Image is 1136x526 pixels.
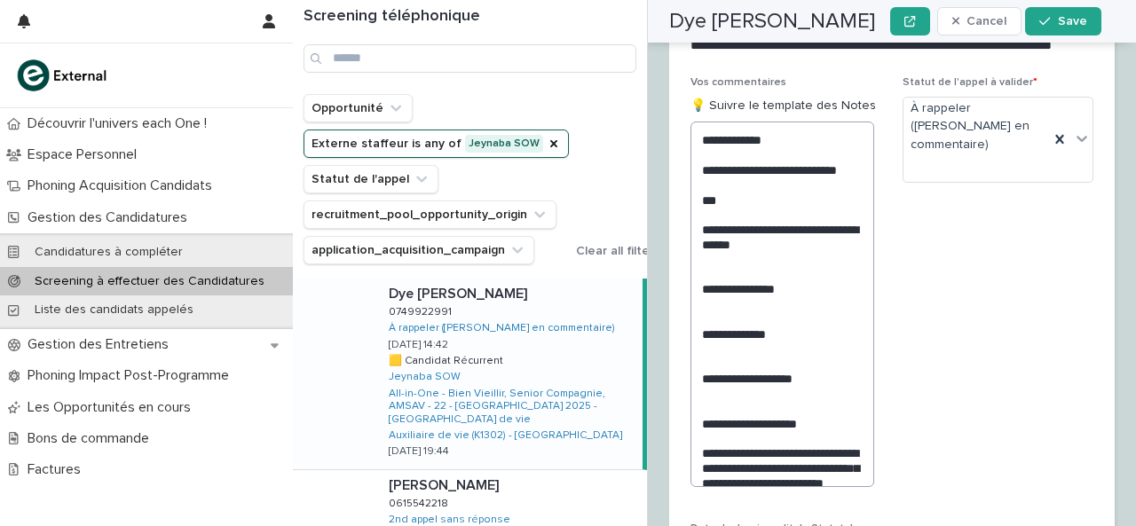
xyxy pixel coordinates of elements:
p: Gestion des Candidatures [20,209,201,226]
a: 2nd appel sans réponse [389,514,510,526]
p: [DATE] 19:44 [389,445,449,458]
span: Clear all filters [576,245,660,257]
img: bc51vvfgR2QLHU84CWIQ [14,58,112,93]
a: All-in-One - Bien Vieillir, Senior Compagnie, AMSAV - 22 - [GEOGRAPHIC_DATA] 2025 - [GEOGRAPHIC_D... [389,388,635,426]
p: Liste des candidats appelés [20,302,208,318]
button: Cancel [937,7,1022,35]
span: Vos commentaires [690,77,786,88]
button: Statut de l'appel [304,165,438,193]
button: Save [1025,7,1100,35]
input: Search [304,44,636,73]
p: Les Opportunités en cours [20,399,205,416]
p: [DATE] 14:42 [389,339,448,351]
p: 🟨 Candidat Récurrent [389,351,507,367]
span: Statut de l'appel à valider [903,77,1037,88]
p: Screening à effectuer des Candidatures [20,274,279,289]
a: Jeynaba SOW [389,371,461,383]
button: Externe staffeur [304,130,569,158]
p: [PERSON_NAME] [389,474,502,494]
p: Candidatures à compléter [20,245,197,260]
span: À rappeler ([PERSON_NAME] en commentaire) [911,99,1042,154]
p: Découvrir l'univers each One ! [20,115,221,132]
p: 0749922991 [389,302,455,318]
p: Phoning Impact Post-Programme [20,367,243,384]
a: Auxiliaire de vie (K1302) - [GEOGRAPHIC_DATA] [389,429,622,442]
a: Dye [PERSON_NAME]Dye [PERSON_NAME] 07499229910749922991 À rappeler ([PERSON_NAME] en commentaire)... [293,279,647,470]
p: Espace Personnel [20,146,151,163]
button: Opportunité [304,94,413,122]
a: À rappeler ([PERSON_NAME] en commentaire) [389,322,615,334]
p: Factures [20,461,95,478]
h2: Dye [PERSON_NAME] [669,9,875,35]
span: Cancel [966,15,1006,27]
p: 0615542218 [389,494,452,510]
p: Bons de commande [20,430,163,447]
button: Clear all filters [569,238,660,264]
p: Gestion des Entretiens [20,336,183,353]
span: Save [1058,15,1087,27]
p: 💡 Suivre le template des Notes [690,97,881,115]
button: recruitment_pool_opportunity_origin [304,200,556,229]
p: Dye [PERSON_NAME] [389,282,531,302]
p: Phoning Acquisition Candidats [20,177,226,194]
h1: Screening téléphonique [304,7,636,27]
button: application_acquisition_campaign [304,236,534,264]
